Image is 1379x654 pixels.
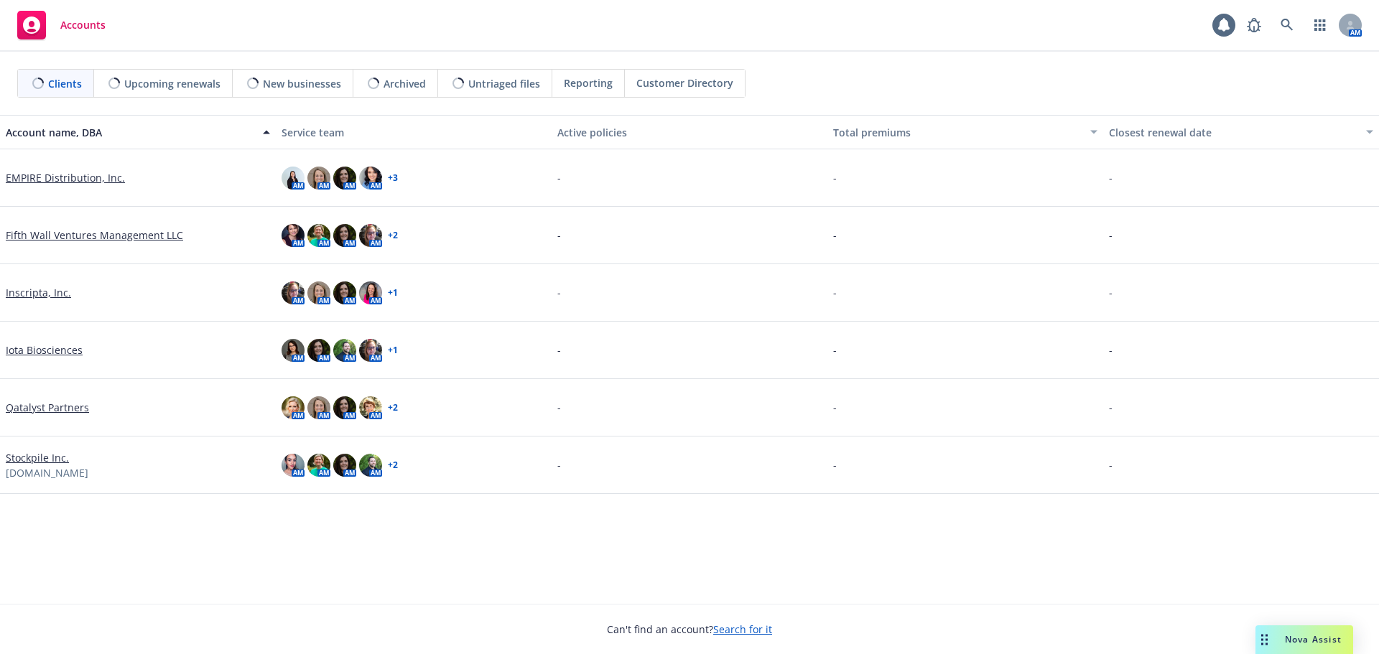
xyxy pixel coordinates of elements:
[359,281,382,304] img: photo
[359,339,382,362] img: photo
[607,622,772,637] span: Can't find an account?
[6,285,71,300] a: Inscripta, Inc.
[557,228,561,243] span: -
[557,400,561,415] span: -
[333,339,356,362] img: photo
[827,115,1103,149] button: Total premiums
[833,285,837,300] span: -
[307,167,330,190] img: photo
[557,342,561,358] span: -
[833,228,837,243] span: -
[307,339,330,362] img: photo
[388,346,398,355] a: + 1
[333,167,356,190] img: photo
[468,76,540,91] span: Untriaged files
[833,125,1082,140] div: Total premiums
[1285,633,1342,645] span: Nova Assist
[124,76,220,91] span: Upcoming renewals
[636,75,733,90] span: Customer Directory
[282,339,305,362] img: photo
[6,170,125,185] a: EMPIRE Distribution, Inc.
[333,224,356,247] img: photo
[6,342,83,358] a: Iota Biosciences
[1109,125,1357,140] div: Closest renewal date
[1109,228,1113,243] span: -
[6,400,89,415] a: Qatalyst Partners
[552,115,827,149] button: Active policies
[276,115,552,149] button: Service team
[48,76,82,91] span: Clients
[713,622,772,636] a: Search for it
[359,224,382,247] img: photo
[6,465,88,480] span: [DOMAIN_NAME]
[1240,11,1268,39] a: Report a Bug
[564,75,613,90] span: Reporting
[833,400,837,415] span: -
[307,396,330,419] img: photo
[1109,400,1113,415] span: -
[263,76,341,91] span: New businesses
[282,125,546,140] div: Service team
[557,125,822,140] div: Active policies
[1255,625,1273,654] div: Drag to move
[1273,11,1301,39] a: Search
[557,170,561,185] span: -
[1306,11,1334,39] a: Switch app
[388,231,398,240] a: + 2
[282,454,305,477] img: photo
[11,5,111,45] a: Accounts
[388,289,398,297] a: + 1
[833,170,837,185] span: -
[333,396,356,419] img: photo
[333,454,356,477] img: photo
[833,342,837,358] span: -
[1109,285,1113,300] span: -
[6,228,183,243] a: Fifth Wall Ventures Management LLC
[282,167,305,190] img: photo
[60,19,106,31] span: Accounts
[359,396,382,419] img: photo
[307,281,330,304] img: photo
[359,454,382,477] img: photo
[6,450,69,465] a: Stockpile Inc.
[307,454,330,477] img: photo
[1255,625,1353,654] button: Nova Assist
[384,76,426,91] span: Archived
[388,403,398,412] a: + 2
[282,224,305,247] img: photo
[1103,115,1379,149] button: Closest renewal date
[557,457,561,472] span: -
[333,281,356,304] img: photo
[1109,342,1113,358] span: -
[557,285,561,300] span: -
[307,224,330,247] img: photo
[282,396,305,419] img: photo
[359,167,382,190] img: photo
[1109,457,1113,472] span: -
[388,461,398,470] a: + 2
[833,457,837,472] span: -
[1109,170,1113,185] span: -
[282,281,305,304] img: photo
[6,125,254,140] div: Account name, DBA
[388,174,398,182] a: + 3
